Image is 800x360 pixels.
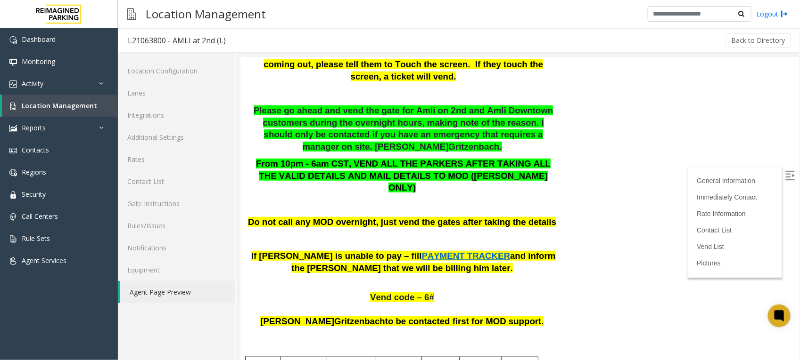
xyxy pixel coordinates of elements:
button: Back to Directory [725,33,791,48]
img: 'icon' [9,125,17,132]
span: PAYMENT TRACKER [181,193,270,203]
a: Immediately Contact [456,136,517,144]
a: Agent Page Preview [120,281,235,303]
a: Notifications [118,237,235,259]
span: Call Centers [22,212,58,221]
span: Agent Services [22,256,66,265]
span: CARD INSERTION [266,302,293,334]
a: Logout [756,9,788,19]
span: Location Management [22,101,97,110]
a: Gate Instructions [118,192,235,215]
img: 'icon' [9,147,17,154]
span: Gritzenbach [94,259,145,269]
span: Regions [22,168,46,176]
div: L21063800 - AMLI at 2nd (L) [128,34,226,47]
a: General Information [456,120,515,127]
img: 'icon' [9,80,17,88]
a: PAYMENT TRACKER [181,195,270,203]
a: Integrations [118,104,235,126]
span: [GEOGRAPHIC_DATA] [185,302,215,334]
span: Gritzenbach [208,84,259,94]
a: Equipment [118,259,235,281]
img: 'icon' [9,191,17,199]
span: Do not call any MOD overnight, just vend the gates after taking the details [8,160,316,169]
img: 'icon' [9,235,17,243]
img: 'icon' [9,213,17,221]
a: Rates [118,148,235,170]
img: 'icon' [9,257,17,265]
a: Additional Settings [118,126,235,148]
span: From 10pm - 6am CST, VEND ALL THE PARKERS AFTER TAKING ALL THE VALID DETAILS AND MAIL DETAILS TO ... [16,101,310,135]
img: 'icon' [9,169,17,176]
span: [PERSON_NAME] [20,259,94,269]
span: Vend code – 6# [130,235,194,245]
a: Pictures [456,202,480,209]
img: 'icon' [9,58,17,66]
span: and inform the [PERSON_NAME] that we will be billing him later. [51,193,315,216]
img: 'icon' [9,103,17,110]
a: Location Management [2,95,118,117]
span: Contacts [22,145,49,154]
img: 'icon' [9,36,17,44]
span: Rule Sets [22,234,50,243]
span: Monitoring [22,57,55,66]
img: Open/Close Sidebar Menu [545,113,554,123]
span: Activity [22,79,43,88]
img: pageIcon [127,2,136,25]
span: to be contacted first for MOD support. [145,259,304,269]
span: Please go ahead and vend the gate for Amli on 2nd and Amli Downtown customers during the overnigh... [13,48,313,94]
span: If [PERSON_NAME] is unable to pay – fill [11,193,181,203]
span: Dashboard [22,35,56,44]
a: Contact List [456,169,491,176]
span: . [259,84,261,94]
a: Rate Information [456,152,505,160]
span: Security [22,190,46,199]
span: Reports [22,123,46,132]
h3: Location Management [141,2,271,25]
a: Location Configuration [118,60,235,82]
a: Lanes [118,82,235,104]
a: Rules/Issues [118,215,235,237]
img: logout [781,9,788,19]
a: Vend List [456,185,484,193]
a: Contact List [118,170,235,192]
